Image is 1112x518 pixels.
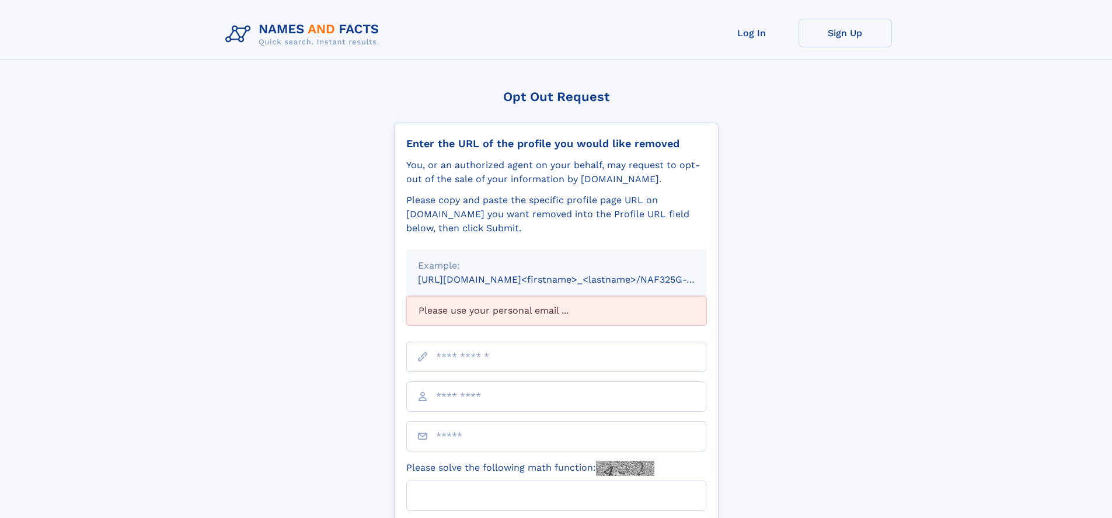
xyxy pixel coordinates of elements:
a: Sign Up [799,19,892,47]
div: Enter the URL of the profile you would like removed [406,137,706,150]
div: You, or an authorized agent on your behalf, may request to opt-out of the sale of your informatio... [406,158,706,186]
a: Log In [705,19,799,47]
div: Please use your personal email ... [406,296,706,325]
small: [URL][DOMAIN_NAME]<firstname>_<lastname>/NAF325G-xxxxxxxx [418,274,728,285]
div: Please copy and paste the specific profile page URL on [DOMAIN_NAME] you want removed into the Pr... [406,193,706,235]
img: Logo Names and Facts [221,19,389,50]
div: Example: [418,259,695,273]
label: Please solve the following math function: [406,461,654,476]
div: Opt Out Request [394,89,719,104]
